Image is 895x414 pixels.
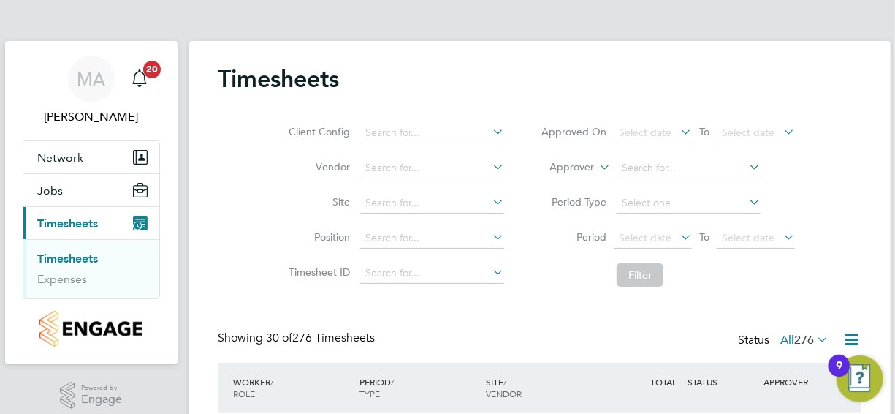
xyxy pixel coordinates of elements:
label: Period Type [541,195,606,208]
span: Select date [619,231,671,244]
span: To [695,227,714,246]
span: Select date [722,231,774,244]
label: Timesheet ID [284,266,350,279]
a: MA[PERSON_NAME] [23,56,160,126]
span: 20 [143,61,161,78]
a: Timesheets [38,252,99,266]
span: ROLE [234,388,256,399]
input: Search for... [360,193,504,214]
div: SITE [482,369,609,407]
span: Jobs [38,184,64,197]
label: Client Config [284,125,350,138]
label: Period [541,230,606,244]
a: Go to home page [23,311,160,347]
span: Powered by [81,382,122,394]
a: Powered byEngage [60,382,122,410]
button: Network [23,141,159,173]
button: Open Resource Center, 9 new notifications [837,355,883,402]
div: APPROVER [760,369,836,395]
button: Jobs [23,174,159,206]
input: Search for... [360,228,504,249]
span: / [271,376,274,388]
span: Timesheets [38,217,99,230]
label: Vendor [284,160,350,173]
span: VENDOR [486,388,522,399]
label: All [781,333,829,347]
label: Approved On [541,125,606,138]
a: Expenses [38,272,88,286]
label: Site [284,195,350,208]
div: 9 [836,366,842,385]
span: MA [77,69,105,89]
span: TOTAL [651,376,677,388]
span: Select date [619,126,671,139]
span: / [391,376,394,388]
span: Mark Ablett [23,108,160,126]
nav: Main navigation [5,41,178,364]
h2: Timesheets [218,64,340,94]
input: Search for... [617,158,761,178]
div: Showing [218,331,378,346]
div: PERIOD [356,369,482,407]
span: 276 Timesheets [267,331,376,345]
div: Status [739,331,832,351]
label: Approver [528,160,594,175]
span: Select date [722,126,774,139]
span: 30 of [267,331,293,345]
button: Timesheets [23,207,159,239]
span: / [503,376,506,388]
input: Select one [617,193,761,214]
div: STATUS [685,369,761,395]
span: TYPE [359,388,380,399]
span: 276 [795,333,815,347]
img: countryside-properties-logo-retina.png [39,311,142,347]
label: Position [284,230,350,244]
span: To [695,122,714,141]
span: Engage [81,394,122,406]
a: 20 [125,56,154,102]
div: Timesheets [23,239,159,298]
span: Network [38,151,84,165]
input: Search for... [360,158,504,178]
input: Search for... [360,263,504,284]
input: Search for... [360,123,504,143]
div: WORKER [230,369,357,407]
button: Filter [617,263,663,287]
